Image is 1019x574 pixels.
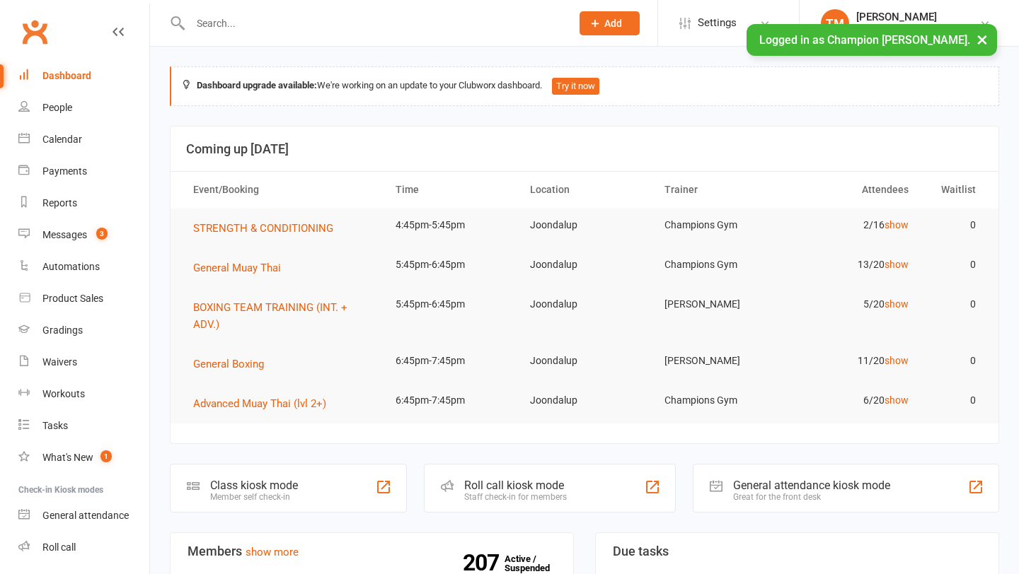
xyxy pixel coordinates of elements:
span: General Boxing [193,358,264,370]
h3: Coming up [DATE] [186,142,983,156]
td: Champions Gym [652,384,786,417]
a: People [18,92,149,124]
span: STRENGTH & CONDITIONING [193,222,333,235]
td: Joondalup [517,288,652,321]
input: Search... [186,13,561,33]
a: Clubworx [17,14,52,49]
div: Great for the front desk [733,492,890,502]
div: Tasks [42,420,68,431]
td: Joondalup [517,344,652,377]
h3: Members [188,544,556,558]
a: Workouts [18,378,149,410]
div: Workouts [42,388,85,399]
a: Gradings [18,315,149,346]
td: 0 [921,384,989,417]
td: 0 [921,209,989,242]
button: × [969,24,995,54]
span: Logged in as Champion [PERSON_NAME]. [759,33,970,47]
th: Trainer [652,172,786,208]
a: show [885,219,909,230]
span: General Muay Thai [193,262,281,274]
div: Member self check-in [210,492,298,502]
div: Automations [42,261,100,272]
div: Roll call kiosk mode [464,479,567,492]
div: Champion [PERSON_NAME] [856,23,979,36]
span: 3 [96,228,108,240]
td: 5:45pm-6:45pm [383,288,517,321]
strong: 207 [463,552,505,573]
div: People [42,102,72,113]
span: Advanced Muay Thai (lvl 2+) [193,397,326,410]
td: 5/20 [786,288,921,321]
button: Advanced Muay Thai (lvl 2+) [193,395,336,412]
th: Waitlist [921,172,989,208]
td: 6:45pm-7:45pm [383,344,517,377]
td: 2/16 [786,209,921,242]
button: STRENGTH & CONDITIONING [193,220,343,237]
div: Messages [42,229,87,240]
div: TM [821,9,849,37]
td: 5:45pm-6:45pm [383,248,517,281]
a: show [885,298,909,310]
a: Calendar [18,124,149,156]
a: Roll call [18,532,149,563]
h3: Due tasks [613,544,981,558]
div: [PERSON_NAME] [856,11,979,23]
div: Payments [42,165,87,177]
div: General attendance kiosk mode [733,479,890,492]
td: Champions Gym [652,209,786,242]
span: Settings [698,7,737,39]
a: Reports [18,187,149,219]
td: 6:45pm-7:45pm [383,384,517,417]
a: Dashboard [18,60,149,92]
td: 0 [921,288,989,321]
span: Add [604,18,622,29]
a: Product Sales [18,283,149,315]
div: Staff check-in for members [464,492,567,502]
div: Calendar [42,134,82,145]
th: Location [517,172,652,208]
button: BOXING TEAM TRAINING (INT. + ADV.) [193,299,370,333]
td: 0 [921,248,989,281]
div: Dashboard [42,70,91,81]
a: show [885,394,909,406]
a: show [885,355,909,366]
a: Automations [18,251,149,283]
div: Roll call [42,541,76,553]
div: Waivers [42,356,77,368]
div: Class kiosk mode [210,479,298,492]
td: [PERSON_NAME] [652,288,786,321]
td: [PERSON_NAME] [652,344,786,377]
a: Payments [18,156,149,187]
td: 4:45pm-5:45pm [383,209,517,242]
div: Gradings [42,324,83,336]
a: What's New1 [18,442,149,474]
td: 11/20 [786,344,921,377]
button: Add [580,11,640,35]
td: 13/20 [786,248,921,281]
a: Messages 3 [18,219,149,251]
td: Champions Gym [652,248,786,281]
button: General Boxing [193,356,274,373]
div: We're working on an update to your Clubworx dashboard. [170,66,999,106]
td: Joondalup [517,248,652,281]
th: Attendees [786,172,921,208]
div: General attendance [42,510,129,521]
a: Tasks [18,410,149,442]
span: 1 [100,450,112,462]
button: General Muay Thai [193,259,291,276]
td: Joondalup [517,384,652,417]
span: BOXING TEAM TRAINING (INT. + ADV.) [193,301,347,331]
th: Event/Booking [180,172,383,208]
div: Product Sales [42,293,103,304]
div: What's New [42,452,93,463]
th: Time [383,172,517,208]
strong: Dashboard upgrade available: [197,80,317,90]
a: Waivers [18,346,149,378]
td: 6/20 [786,384,921,417]
div: Reports [42,197,77,209]
a: General attendance kiosk mode [18,500,149,532]
button: Try it now [552,78,599,95]
a: show more [246,546,299,558]
a: show [885,259,909,270]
